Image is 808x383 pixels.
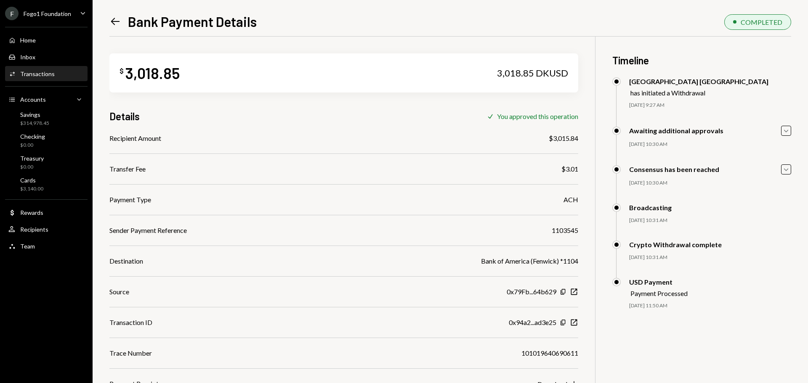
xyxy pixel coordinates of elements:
div: You approved this operation [497,112,578,120]
a: Cards$3,140.00 [5,174,88,194]
div: Sender Payment Reference [109,225,187,235]
div: Recipient Amount [109,133,161,143]
a: Team [5,238,88,254]
div: F [5,7,19,20]
a: Savings$314,978.45 [5,108,88,129]
div: $3,140.00 [20,185,43,193]
h1: Bank Payment Details [128,13,257,30]
div: Fogo1 Foundation [24,10,71,17]
div: $0.00 [20,142,45,149]
div: ACH [563,195,578,205]
div: [GEOGRAPHIC_DATA] [GEOGRAPHIC_DATA] [629,77,768,85]
div: Transfer Fee [109,164,146,174]
div: 3,018.85 DKUSD [497,67,568,79]
div: [DATE] 10:31 AM [629,217,791,224]
h3: Details [109,109,140,123]
div: Transaction ID [109,317,152,328]
div: [DATE] 11:50 AM [629,302,791,309]
a: Checking$0.00 [5,130,88,151]
div: USD Payment [629,278,688,286]
div: $3.01 [561,164,578,174]
div: Awaiting additional approvals [629,127,723,135]
div: $3,015.84 [549,133,578,143]
div: [DATE] 10:30 AM [629,141,791,148]
a: Home [5,32,88,48]
div: $ [120,67,124,75]
div: has initiated a Withdrawal [630,89,768,97]
div: [DATE] 9:27 AM [629,102,791,109]
div: Payment Processed [630,289,688,297]
a: Rewards [5,205,88,220]
div: Accounts [20,96,46,103]
div: Team [20,243,35,250]
div: Crypto Withdrawal complete [629,240,722,248]
div: Bank of America (Fenwick) *1104 [481,256,578,266]
div: Transactions [20,70,55,77]
div: 3,018.85 [125,63,180,82]
div: Destination [109,256,143,266]
div: [DATE] 10:31 AM [629,254,791,261]
h3: Timeline [612,53,791,67]
div: Rewards [20,209,43,216]
div: COMPLETED [741,18,782,26]
div: Source [109,287,129,297]
div: [DATE] 10:30 AM [629,180,791,187]
div: Treasury [20,155,44,162]
a: Inbox [5,49,88,64]
div: Broadcasting [629,203,672,211]
div: Payment Type [109,195,151,205]
div: 0x79Fb...64b629 [507,287,556,297]
a: Transactions [5,66,88,81]
div: 1103545 [552,225,578,235]
div: Consensus has been reached [629,165,719,173]
div: Trace Number [109,348,152,358]
div: 0x94a2...ad3e25 [509,317,556,328]
div: Checking [20,133,45,140]
div: 101019640690611 [521,348,578,358]
a: Recipients [5,222,88,237]
div: $0.00 [20,164,44,171]
div: Inbox [20,53,35,61]
div: Recipients [20,226,48,233]
div: Cards [20,177,43,184]
a: Accounts [5,92,88,107]
a: Treasury$0.00 [5,152,88,172]
div: $314,978.45 [20,120,49,127]
div: Home [20,37,36,44]
div: Savings [20,111,49,118]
